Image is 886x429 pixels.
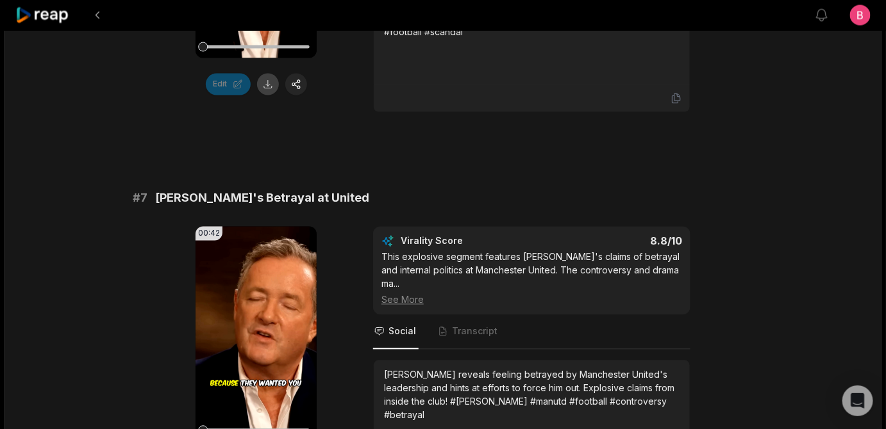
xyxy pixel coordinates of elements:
[155,190,369,207] span: [PERSON_NAME]'s Betrayal at United
[133,190,147,207] span: # 7
[384,368,680,422] div: [PERSON_NAME] reveals feeling betrayed by Manchester United's leadership and hints at efforts to ...
[452,325,497,338] span: Transcript
[389,325,416,338] span: Social
[545,235,683,248] div: 8.8 /10
[842,385,873,416] div: Open Intercom Messenger
[401,235,539,248] div: Virality Score
[373,315,690,350] nav: Tabs
[381,250,682,307] div: This explosive segment features [PERSON_NAME]'s claims of betrayal and internal politics at Manch...
[206,74,251,95] button: Edit
[381,293,682,307] div: See More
